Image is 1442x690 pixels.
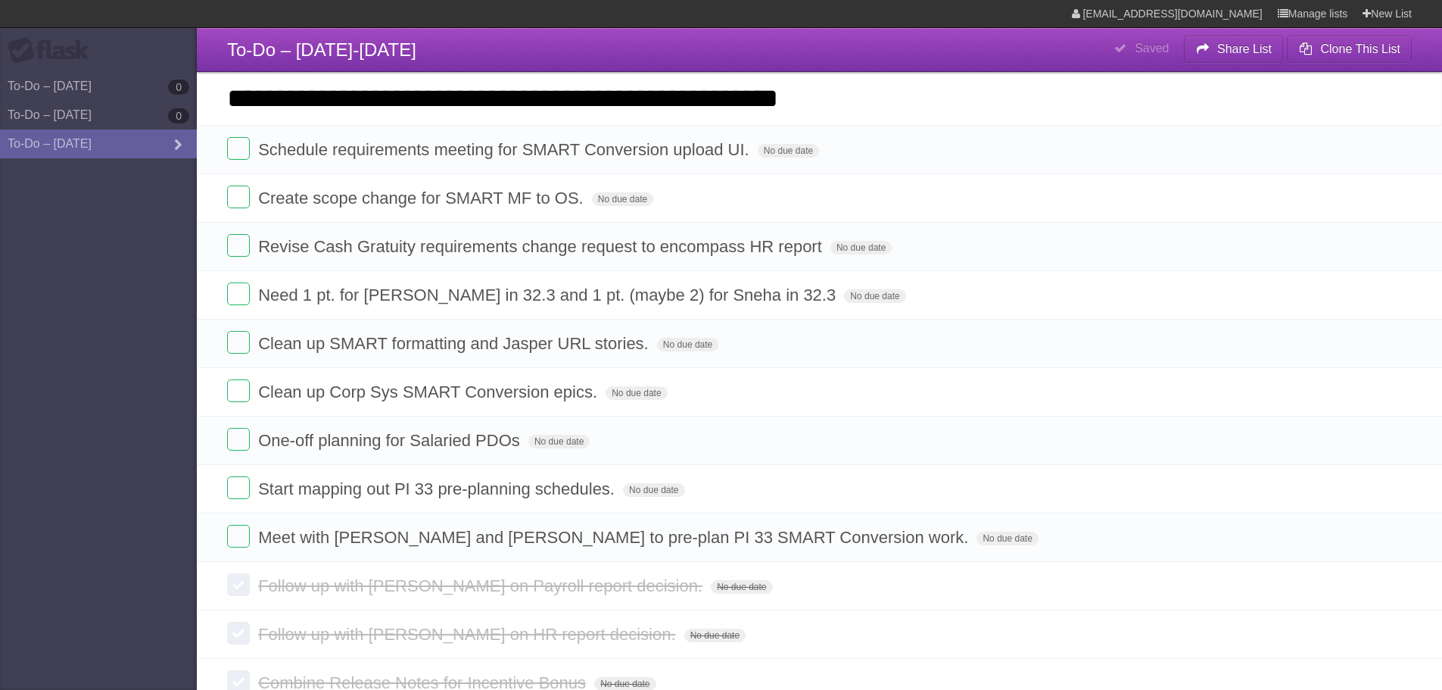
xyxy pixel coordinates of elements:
[1184,36,1284,63] button: Share List
[227,186,250,208] label: Done
[227,331,250,354] label: Done
[227,283,250,305] label: Done
[606,386,667,400] span: No due date
[623,483,684,497] span: No due date
[258,625,679,644] span: Follow up with [PERSON_NAME] on HR report decision.
[258,528,972,547] span: Meet with [PERSON_NAME] and [PERSON_NAME] to pre-plan PI 33 SMART Conversion work.
[168,80,189,95] b: 0
[227,428,250,451] label: Done
[657,338,718,351] span: No due date
[684,629,746,642] span: No due date
[258,189,587,208] span: Create scope change for SMART MF to OS.
[258,382,601,401] span: Clean up Corp Sys SMART Conversion epics.
[1135,42,1169,55] b: Saved
[8,37,98,64] div: Flask
[258,431,524,450] span: One-off planning for Salaried PDOs
[227,622,250,645] label: Done
[227,234,250,257] label: Done
[227,137,250,160] label: Done
[168,108,189,123] b: 0
[830,241,892,254] span: No due date
[1287,36,1412,63] button: Clone This List
[1217,42,1272,55] b: Share List
[711,580,772,594] span: No due date
[258,140,753,159] span: Schedule requirements meeting for SMART Conversion upload UI.
[592,192,653,206] span: No due date
[227,379,250,402] label: Done
[227,525,250,548] label: Done
[844,289,905,303] span: No due date
[227,39,416,60] span: To-Do – [DATE]-[DATE]
[258,479,618,498] span: Start mapping out PI 33 pre-planning schedules.
[227,476,250,499] label: Done
[258,334,652,353] span: Clean up SMART formatting and Jasper URL stories.
[758,144,819,158] span: No due date
[258,286,839,304] span: Need 1 pt. for [PERSON_NAME] in 32.3 and 1 pt. (maybe 2) for Sneha in 32.3
[1320,42,1400,55] b: Clone This List
[528,435,590,448] span: No due date
[258,237,826,256] span: Revise Cash Gratuity requirements change request to encompass HR report
[976,532,1038,545] span: No due date
[258,576,706,595] span: Follow up with [PERSON_NAME] on Payroll report decision.
[227,573,250,596] label: Done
